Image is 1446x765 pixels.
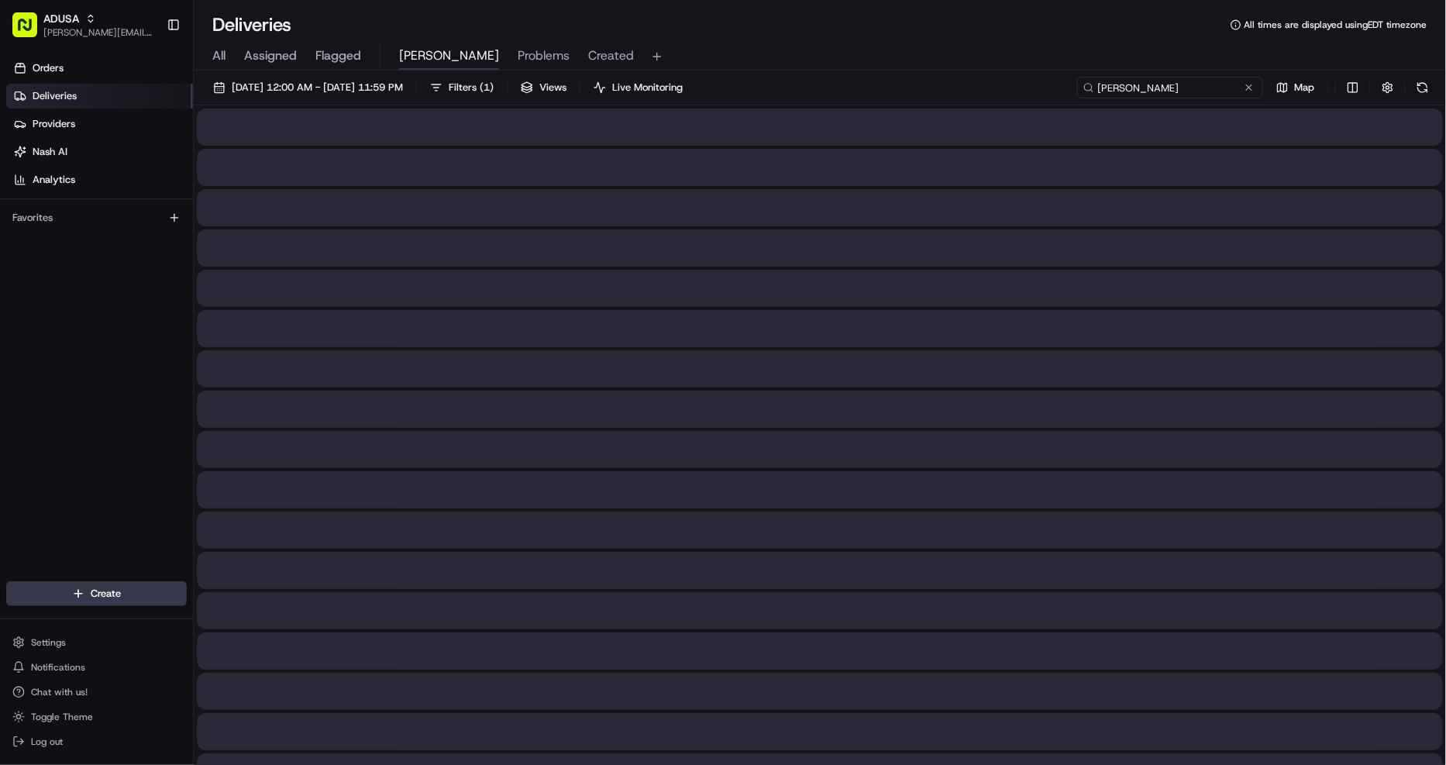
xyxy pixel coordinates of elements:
[6,731,187,753] button: Log out
[15,16,46,47] img: Nash
[137,240,169,253] span: [DATE]
[212,12,291,37] h1: Deliveries
[31,711,93,723] span: Toggle Theme
[1245,19,1427,31] span: All times are displayed using EDT timezone
[6,167,193,192] a: Analytics
[1295,81,1315,95] span: Map
[125,298,255,326] a: 💻API Documentation
[6,140,193,164] a: Nash AI
[40,100,256,116] input: Clear
[48,240,126,253] span: [PERSON_NAME]
[131,306,143,319] div: 💻
[232,81,403,95] span: [DATE] 12:00 AM - [DATE] 11:59 PM
[43,26,154,39] button: [PERSON_NAME][EMAIL_ADDRESS][DOMAIN_NAME]
[6,656,187,678] button: Notifications
[1412,77,1434,98] button: Refresh
[33,117,75,131] span: Providers
[146,305,249,320] span: API Documentation
[154,343,188,354] span: Pylon
[15,226,40,250] img: Archana Ravishankar
[91,587,121,601] span: Create
[129,240,134,253] span: •
[9,298,125,326] a: 📗Knowledge Base
[33,89,77,103] span: Deliveries
[6,205,187,230] div: Favorites
[480,81,494,95] span: ( 1 )
[588,47,634,65] span: Created
[15,202,104,214] div: Past conversations
[31,736,63,748] span: Log out
[587,77,690,98] button: Live Monitoring
[33,61,64,75] span: Orders
[449,81,494,95] span: Filters
[399,47,499,65] span: [PERSON_NAME]
[31,636,66,649] span: Settings
[33,148,60,176] img: 3855928211143_97847f850aaaf9af0eff_72.jpg
[6,706,187,728] button: Toggle Theme
[6,6,160,43] button: ADUSA[PERSON_NAME][EMAIL_ADDRESS][DOMAIN_NAME]
[212,47,226,65] span: All
[70,164,213,176] div: We're available if you need us!
[15,62,282,87] p: Welcome 👋
[15,306,28,319] div: 📗
[31,661,85,674] span: Notifications
[31,305,119,320] span: Knowledge Base
[514,77,573,98] button: Views
[423,77,501,98] button: Filters(1)
[240,198,282,217] button: See all
[6,681,187,703] button: Chat with us!
[1269,77,1322,98] button: Map
[33,145,67,159] span: Nash AI
[31,686,88,698] span: Chat with us!
[6,581,187,606] button: Create
[109,342,188,354] a: Powered byPylon
[518,47,570,65] span: Problems
[6,84,193,109] a: Deliveries
[244,47,297,65] span: Assigned
[612,81,683,95] span: Live Monitoring
[1077,77,1263,98] input: Type to search
[33,173,75,187] span: Analytics
[6,112,193,136] a: Providers
[6,56,193,81] a: Orders
[43,11,79,26] button: ADUSA
[70,148,254,164] div: Start new chat
[6,632,187,653] button: Settings
[263,153,282,171] button: Start new chat
[206,77,410,98] button: [DATE] 12:00 AM - [DATE] 11:59 PM
[539,81,566,95] span: Views
[315,47,361,65] span: Flagged
[15,148,43,176] img: 1736555255976-a54dd68f-1ca7-489b-9aae-adbdc363a1c4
